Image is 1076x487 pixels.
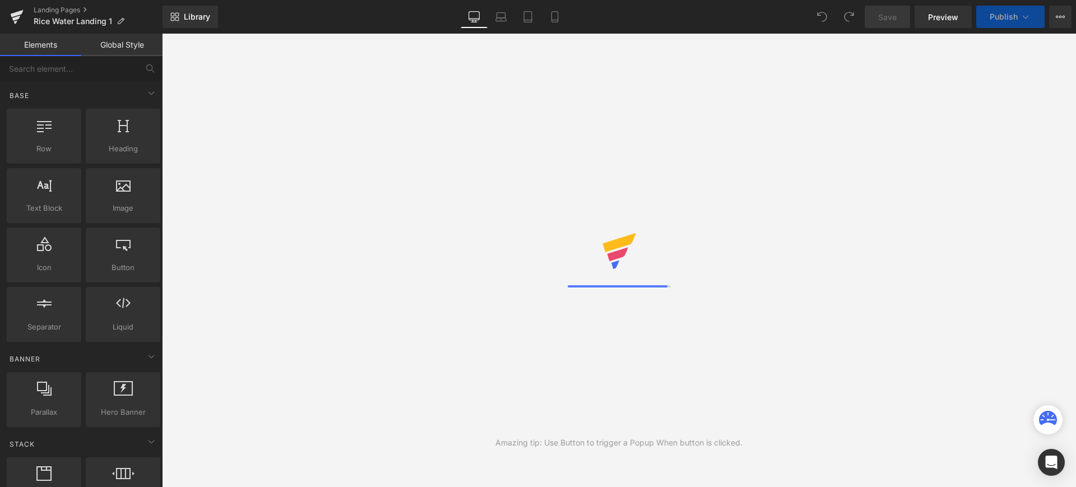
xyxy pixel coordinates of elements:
span: Library [184,12,210,22]
span: Separator [10,321,78,333]
span: Rice Water Landing 1 [34,17,112,26]
span: Row [10,143,78,155]
button: Redo [838,6,860,28]
span: Hero Banner [89,406,157,418]
span: Icon [10,262,78,273]
span: Preview [928,11,958,23]
span: Button [89,262,157,273]
a: Tablet [514,6,541,28]
a: Laptop [488,6,514,28]
span: Image [89,202,157,214]
a: Preview [915,6,972,28]
button: Publish [976,6,1045,28]
span: Liquid [89,321,157,333]
span: Parallax [10,406,78,418]
a: New Library [163,6,218,28]
span: Save [878,11,897,23]
span: Text Block [10,202,78,214]
a: Landing Pages [34,6,163,15]
button: More [1049,6,1072,28]
span: Publish [990,12,1018,21]
a: Mobile [541,6,568,28]
span: Banner [8,354,41,364]
button: Undo [811,6,833,28]
span: Base [8,90,30,101]
a: Desktop [461,6,488,28]
span: Heading [89,143,157,155]
a: Global Style [81,34,163,56]
div: Amazing tip: Use Button to trigger a Popup When button is clicked. [495,437,743,449]
span: Stack [8,439,36,449]
div: Open Intercom Messenger [1038,449,1065,476]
